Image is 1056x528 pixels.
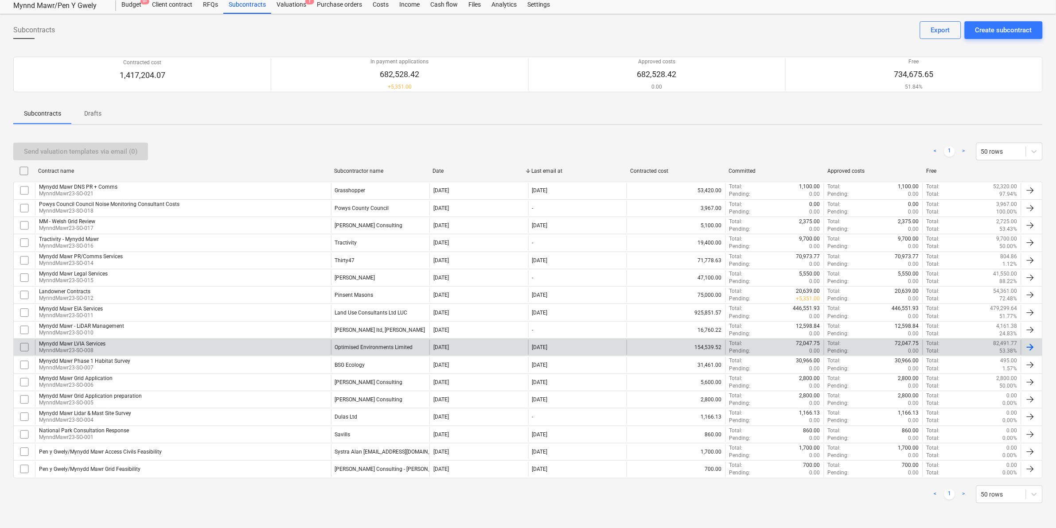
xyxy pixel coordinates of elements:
[994,340,1017,347] p: 82,491.77
[828,183,841,190] p: Total :
[895,322,919,330] p: 12,598.84
[729,382,751,390] p: Pending :
[729,357,743,365] p: Total :
[39,288,94,295] div: Landowner Contracts
[799,183,820,190] p: 1,100.00
[729,322,743,330] p: Total :
[930,146,941,157] a: Previous page
[532,205,534,211] div: -
[39,375,113,381] div: Mynydd Mawr Grid Application
[927,225,940,233] p: Total :
[1000,382,1017,390] p: 50.00%
[828,409,841,417] p: Total :
[532,396,548,403] div: [DATE]
[334,168,426,174] div: Subcontractor name
[637,69,677,80] p: 682,528.42
[796,295,820,303] p: + 5,351.00
[729,347,751,355] p: Pending :
[39,364,130,372] p: MynndMawr23-SO-007
[433,396,449,403] div: [DATE]
[627,322,725,338] div: 16,760.22
[796,253,820,260] p: 70,973.77
[898,235,919,243] p: 9,700.00
[39,225,95,232] p: MynndMawr23-SO-017
[828,218,841,225] p: Total :
[927,183,940,190] p: Total :
[908,225,919,233] p: 0.00
[898,218,919,225] p: 2,375.00
[908,365,919,373] p: 0.00
[729,400,751,407] p: Pending :
[927,260,940,268] p: Total :
[892,305,919,312] p: 446,551.93
[39,277,108,284] p: MynndMawr23-SO-015
[810,347,820,355] p: 0.00
[997,218,1017,225] p: 2,725.00
[828,190,849,198] p: Pending :
[729,243,751,250] p: Pending :
[729,201,743,208] p: Total :
[39,306,103,312] div: Mynydd Mawr EIA Services
[39,190,117,198] p: MynndMawr23-SO-021
[627,253,725,268] div: 71,778.63
[1000,190,1017,198] p: 97.94%
[532,292,548,298] div: [DATE]
[637,58,677,66] p: Approved costs
[433,379,449,385] div: [DATE]
[828,235,841,243] p: Total :
[997,375,1017,382] p: 2,800.00
[335,222,403,229] div: Blake Clough Consulting
[927,365,940,373] p: Total :
[1000,278,1017,285] p: 88.22%
[335,275,375,281] div: Eversheds Sutherland
[433,275,449,281] div: [DATE]
[799,392,820,400] p: 2,800.00
[927,340,940,347] p: Total :
[39,201,179,207] div: Powys Council Council Noise Monitoring Consultant Costs
[799,375,820,382] p: 2,800.00
[39,347,105,354] p: MynndMawr23-SO-008
[810,243,820,250] p: 0.00
[13,25,55,35] span: Subcontracts
[997,322,1017,330] p: 4,161.38
[796,340,820,347] p: 72,047.75
[828,330,849,338] p: Pending :
[1000,330,1017,338] p: 24.83%
[729,295,751,303] p: Pending :
[927,357,940,365] p: Total :
[120,70,165,81] p: 1,417,204.07
[926,168,1018,174] div: Free
[908,347,919,355] p: 0.00
[729,270,743,278] p: Total :
[810,278,820,285] p: 0.00
[908,260,919,268] p: 0.00
[810,201,820,208] p: 0.00
[627,340,725,355] div: 154,539.52
[1012,485,1056,528] iframe: Chat Widget
[1000,295,1017,303] p: 72.48%
[335,327,425,333] div: Dulas ltd, Lynn Holloway
[1000,243,1017,250] p: 50.00%
[729,208,751,216] p: Pending :
[828,287,841,295] p: Total :
[898,183,919,190] p: 1,100.00
[532,187,548,194] div: [DATE]
[828,340,841,347] p: Total :
[796,357,820,365] p: 30,966.00
[433,327,449,333] div: [DATE]
[729,305,743,312] p: Total :
[39,242,99,250] p: MynndMawr23-SO-016
[908,313,919,320] p: 0.00
[810,400,820,407] p: 0.00
[627,201,725,216] div: 3,967.00
[335,362,365,368] div: BSG Ecology
[895,253,919,260] p: 70,973.77
[627,462,725,477] div: 700.00
[433,362,449,368] div: [DATE]
[729,218,743,225] p: Total :
[729,340,743,347] p: Total :
[13,1,105,11] div: Mynnd Mawr/Pen Y Gwely
[335,205,389,211] div: Powys County Council
[796,322,820,330] p: 12,598.84
[895,357,919,365] p: 30,966.00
